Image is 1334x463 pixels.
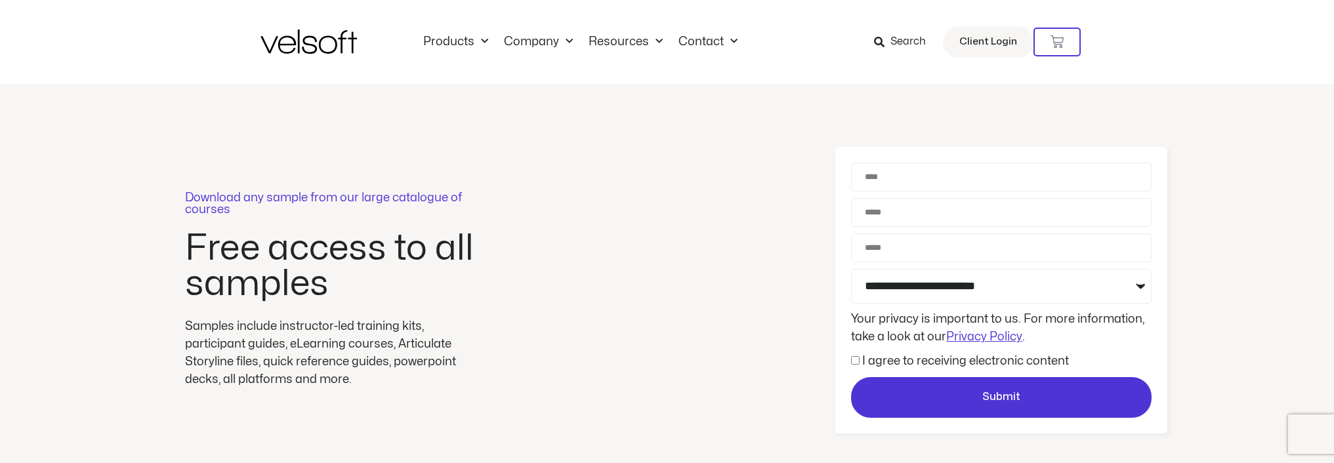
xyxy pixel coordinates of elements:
[185,192,480,216] p: Download any sample from our large catalogue of courses
[982,389,1020,406] span: Submit
[862,355,1069,367] label: I agree to receiving electronic content
[890,33,926,50] span: Search
[496,35,581,49] a: CompanyMenu Toggle
[185,231,480,302] h2: Free access to all samples
[261,30,357,54] img: Velsoft Training Materials
[185,317,480,388] div: Samples include instructor-led training kits, participant guides, eLearning courses, Articulate S...
[848,310,1155,346] div: Your privacy is important to us. For more information, take a look at our .
[943,26,1033,58] a: Client Login
[851,377,1152,418] button: Submit
[959,33,1017,50] span: Client Login
[581,35,671,49] a: ResourcesMenu Toggle
[671,35,745,49] a: ContactMenu Toggle
[415,35,496,49] a: ProductsMenu Toggle
[946,331,1022,342] a: Privacy Policy
[415,35,745,49] nav: Menu
[874,31,935,53] a: Search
